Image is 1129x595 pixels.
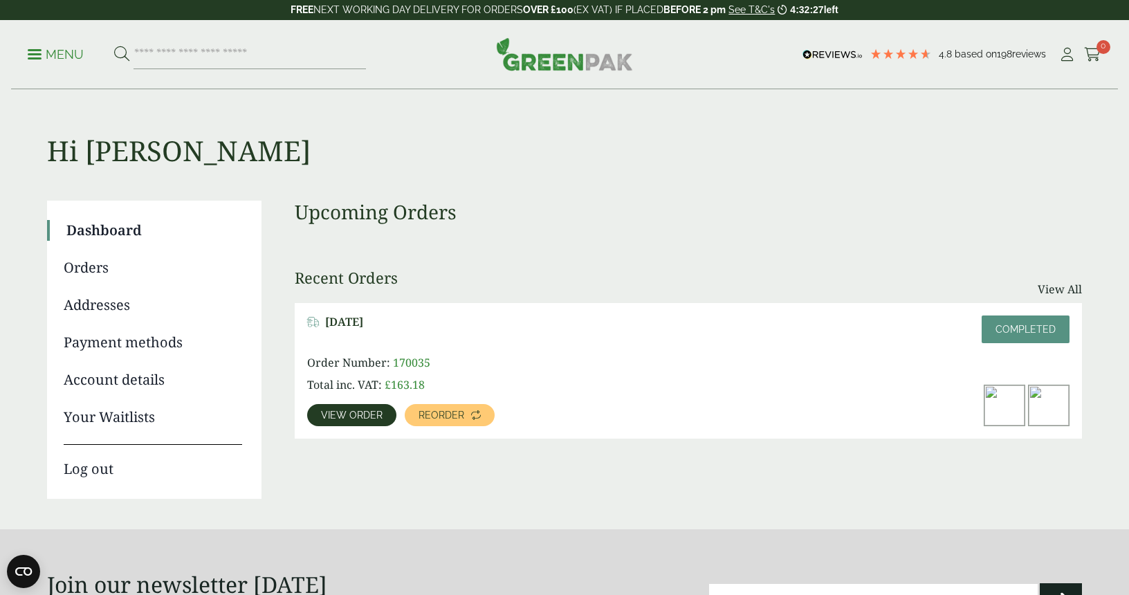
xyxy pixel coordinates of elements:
span: 0 [1096,40,1110,54]
strong: BEFORE 2 pm [663,4,726,15]
span: 198 [997,48,1012,59]
a: Dashboard [66,220,242,241]
span: Completed [995,324,1056,335]
span: 4:32:27 [790,4,823,15]
i: My Account [1058,48,1076,62]
div: 4.79 Stars [870,48,932,60]
span: View order [321,410,383,420]
a: Log out [64,444,242,479]
strong: FREE [291,4,313,15]
h1: Hi [PERSON_NAME] [47,90,1082,167]
span: left [824,4,838,15]
i: Cart [1084,48,1101,62]
img: Universal-Deli-Pot-Lid-1-300x143.jpg [1029,385,1069,425]
a: Account details [64,369,242,390]
a: Your Waitlists [64,407,242,428]
a: View All [1038,281,1082,297]
a: Reorder [405,404,495,426]
a: View order [307,404,396,426]
h3: Upcoming Orders [295,201,1082,224]
a: Payment methods [64,332,242,353]
strong: OVER £100 [523,4,573,15]
bdi: 163.18 [385,377,425,392]
span: 170035 [393,355,430,370]
a: Addresses [64,295,242,315]
img: REVIEWS.io [802,50,863,59]
span: £ [385,377,391,392]
p: Menu [28,46,84,63]
span: Total inc. VAT: [307,377,382,392]
a: See T&C's [728,4,775,15]
button: Open CMP widget [7,555,40,588]
img: 12oz-r-PET-Deli-Contaoner-with-fruit-salad-Large-300x200.jpg [984,385,1025,425]
span: Order Number: [307,355,390,370]
span: reviews [1012,48,1046,59]
a: Menu [28,46,84,60]
span: 4.8 [939,48,955,59]
a: Orders [64,257,242,278]
span: [DATE] [325,315,363,329]
img: GreenPak Supplies [496,37,633,71]
span: Reorder [419,410,464,420]
a: 0 [1084,44,1101,65]
span: Based on [955,48,997,59]
h3: Recent Orders [295,268,398,286]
